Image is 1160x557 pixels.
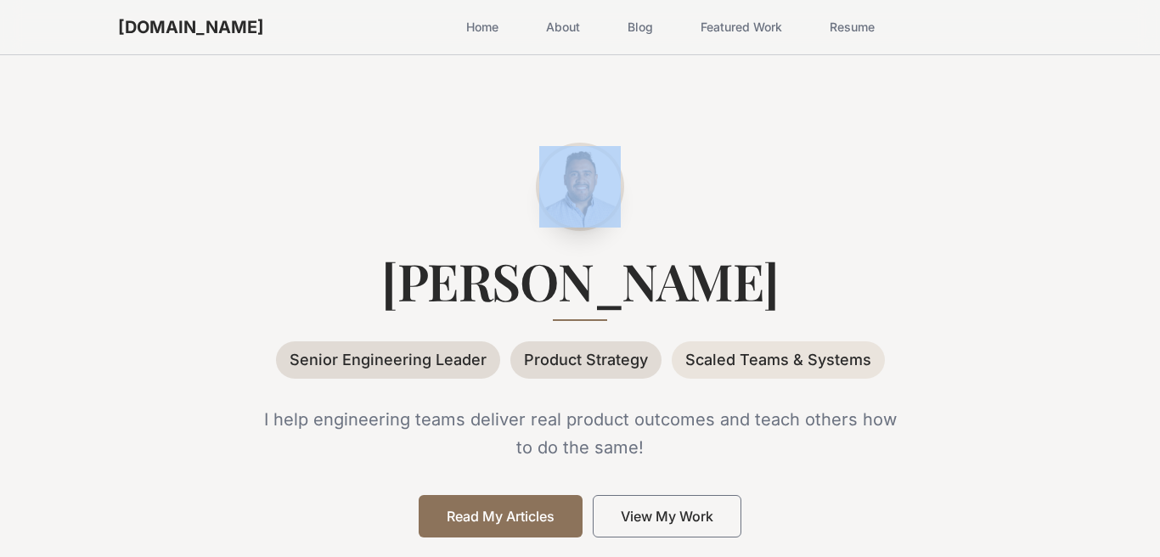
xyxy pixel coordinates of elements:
[456,12,509,42] a: Home
[118,17,264,37] a: [DOMAIN_NAME]
[510,341,662,379] span: Product Strategy
[690,12,792,42] a: Featured Work
[118,255,1042,306] h1: [PERSON_NAME]
[276,341,500,379] span: Senior Engineering Leader
[419,495,583,537] a: Read my articles about engineering leadership and product strategy
[536,12,590,42] a: About
[617,12,663,42] a: Blog
[593,495,741,537] a: View my talks, publications, and professional work
[254,406,906,461] p: I help engineering teams deliver real product outcomes and teach others how to do the same!
[672,341,885,379] span: Scaled Teams & Systems
[539,146,621,228] img: Sergio Cruz
[819,12,885,42] a: Resume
